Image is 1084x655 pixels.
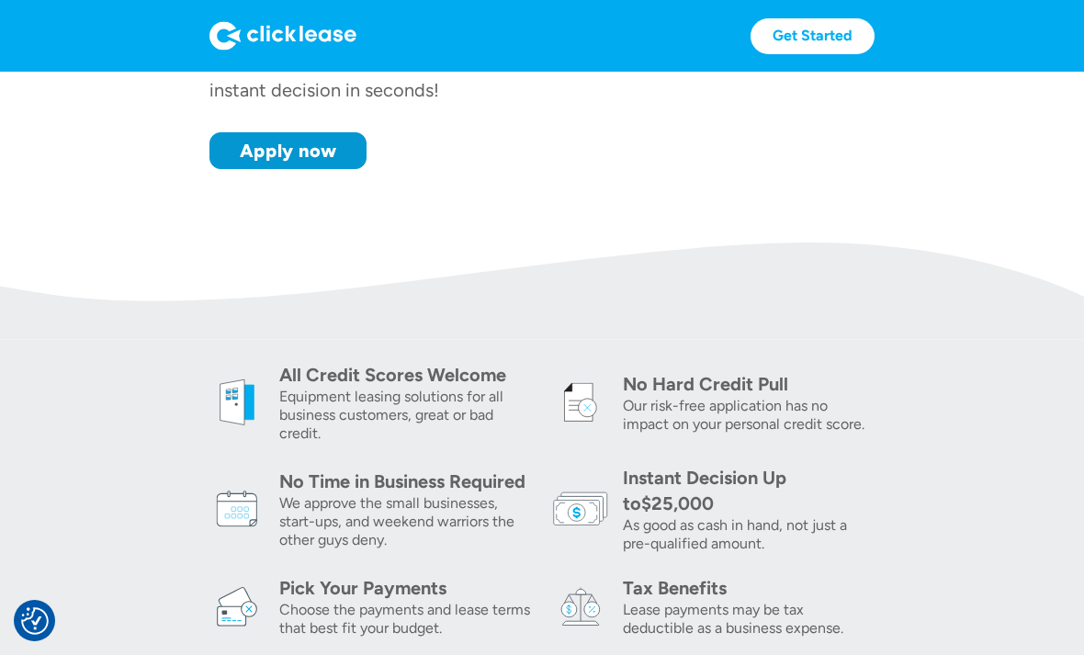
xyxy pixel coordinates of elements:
img: welcome icon [209,375,265,430]
a: Get Started [751,18,875,54]
div: We approve the small businesses, start-ups, and weekend warriors the other guys deny. [279,494,531,549]
div: No Hard Credit Pull [623,371,875,397]
img: credit icon [553,375,608,430]
img: Revisit consent button [21,607,49,635]
img: card icon [209,579,265,634]
div: All Credit Scores Welcome [279,362,531,388]
div: Lease payments may be tax deductible as a business expense. [623,601,875,638]
a: Apply now [209,132,367,169]
div: Tax Benefits [623,575,875,601]
div: Equipment leasing solutions for all business customers, great or bad credit. [279,388,531,443]
div: Pick Your Payments [279,575,531,601]
img: tax icon [553,579,608,634]
div: Our risk-free application has no impact on your personal credit score. [623,397,875,434]
div: $25,000 [641,492,714,514]
img: money icon [553,481,608,536]
img: Logo [209,21,356,51]
button: Consent Preferences [21,607,49,635]
div: No Time in Business Required [279,469,531,494]
div: Instant Decision Up to [623,467,786,514]
div: Choose the payments and lease terms that best fit your budget. [279,601,531,638]
div: As good as cash in hand, not just a pre-qualified amount. [623,516,875,553]
img: calendar icon [209,481,265,536]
